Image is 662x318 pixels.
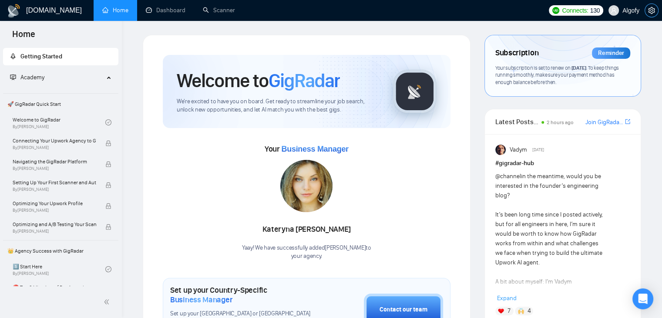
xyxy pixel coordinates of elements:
[242,252,371,260] p: your agency .
[13,157,96,166] span: Navigating the GigRadar Platform
[20,53,62,60] span: Getting Started
[509,145,527,155] span: Vadym
[547,119,574,125] span: 2 hours ago
[105,140,111,146] span: lock
[13,220,96,229] span: Optimizing and A/B Testing Your Scanner for Better Results
[105,182,111,188] span: lock
[4,95,118,113] span: 🚀 GigRadar Quick Start
[242,244,371,260] div: Yaay! We have successfully added [PERSON_NAME] to
[592,47,630,59] div: Reminder
[495,46,538,61] span: Subscription
[611,7,617,14] span: user
[5,28,42,46] span: Home
[632,288,653,309] div: Open Intercom Messenger
[13,178,96,187] span: Setting Up Your First Scanner and Auto-Bidder
[13,199,96,208] span: Optimizing Your Upwork Profile
[13,208,96,213] span: By [PERSON_NAME]
[497,294,517,302] span: Expand
[20,74,44,81] span: Academy
[562,6,588,15] span: Connects:
[13,145,96,150] span: By [PERSON_NAME]
[10,74,44,81] span: Academy
[13,166,96,171] span: By [PERSON_NAME]
[495,159,630,168] h1: # gigradar-hub
[4,242,118,260] span: 👑 Agency Success with GigRadar
[645,7,659,14] a: setting
[590,6,600,15] span: 130
[393,70,437,113] img: gigradar-logo.png
[3,48,118,65] li: Getting Started
[498,308,504,314] img: ❤️
[552,7,559,14] img: upwork-logo.png
[495,64,619,85] span: Your subscription is set to renew on . To keep things running smoothly, make sure your payment me...
[13,187,96,192] span: By [PERSON_NAME]
[13,136,96,145] span: Connecting Your Upwork Agency to GigRadar
[532,146,544,154] span: [DATE]
[380,305,427,315] div: Contact our team
[13,229,96,234] span: By [PERSON_NAME]
[105,224,111,230] span: lock
[242,222,371,237] div: Kateryna [PERSON_NAME]
[105,161,111,167] span: lock
[177,98,379,114] span: We're excited to have you on board. Get ready to streamline your job search, unlock new opportuni...
[495,145,506,155] img: Vadym
[146,7,185,14] a: dashboardDashboard
[170,285,320,304] h1: Set up your Country-Specific
[625,118,630,126] a: export
[105,266,111,272] span: check-circle
[170,295,232,304] span: Business Manager
[645,3,659,17] button: setting
[527,307,531,315] span: 4
[585,118,623,127] a: Join GigRadar Slack Community
[281,145,348,153] span: Business Manager
[10,74,16,80] span: fund-projection-screen
[495,173,521,180] span: @channel
[104,298,112,306] span: double-left
[7,4,21,18] img: logo
[177,69,340,92] h1: Welcome to
[625,118,630,125] span: export
[13,283,96,292] span: ⛔ Top 3 Mistakes of Pro Agencies
[645,7,658,14] span: setting
[13,113,105,132] a: Welcome to GigRadarBy[PERSON_NAME]
[203,7,235,14] a: searchScanner
[13,260,105,279] a: 1️⃣ Start HereBy[PERSON_NAME]
[102,7,128,14] a: homeHome
[518,308,524,314] img: 🙌
[265,144,349,154] span: Your
[571,64,586,71] span: [DATE]
[105,203,111,209] span: lock
[495,116,539,127] span: Latest Posts from the GigRadar Community
[10,53,16,59] span: rocket
[105,119,111,125] span: check-circle
[269,69,340,92] span: GigRadar
[280,160,333,212] img: 1687087614202-218.jpg
[507,307,511,315] span: 7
